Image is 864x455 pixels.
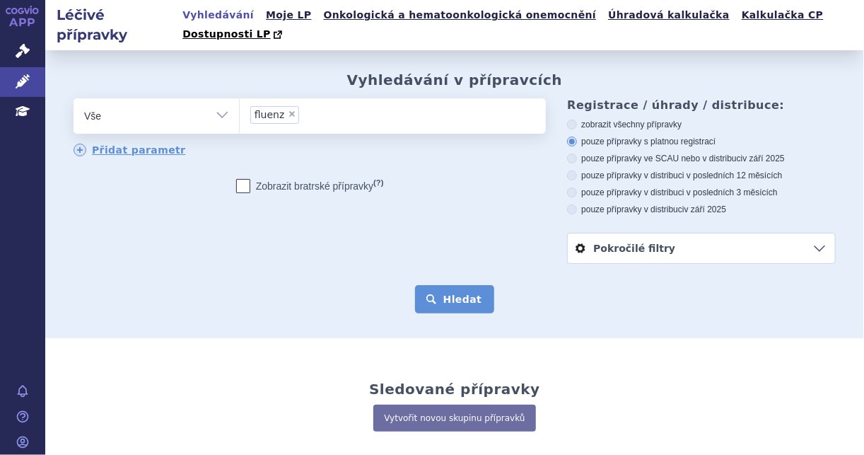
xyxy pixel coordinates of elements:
h2: Vyhledávání v přípravcích [347,71,563,88]
span: v září 2025 [742,154,784,163]
label: pouze přípravky ve SCAU nebo v distribuci [567,153,836,164]
label: pouze přípravky v distribuci v posledních 3 měsících [567,187,836,198]
h2: Léčivé přípravky [45,5,178,45]
label: pouze přípravky s platnou registrací [567,136,836,147]
label: zobrazit všechny přípravky [567,119,836,130]
a: Dostupnosti LP [178,25,289,45]
a: Vytvořit novou skupinu přípravků [373,405,535,432]
h2: Sledované přípravky [369,381,540,398]
a: Přidat parametr [74,144,186,156]
h3: Registrace / úhrady / distribuce: [567,98,836,112]
label: Zobrazit bratrské přípravky [236,179,384,193]
a: Moje LP [262,6,315,25]
span: v září 2025 [684,205,726,214]
a: Vyhledávání [178,6,258,25]
span: × [288,110,296,118]
span: fluenz [255,110,285,120]
abbr: (?) [373,178,383,188]
label: pouze přípravky v distribuci [567,204,836,215]
span: Dostupnosti LP [182,28,271,40]
a: Úhradová kalkulačka [604,6,734,25]
a: Pokročilé filtry [568,234,835,263]
input: fluenz [303,105,356,123]
label: pouze přípravky v distribuci v posledních 12 měsících [567,170,836,181]
a: Onkologická a hematoonkologická onemocnění [320,6,601,25]
a: Kalkulačka CP [737,6,828,25]
button: Hledat [415,285,495,313]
